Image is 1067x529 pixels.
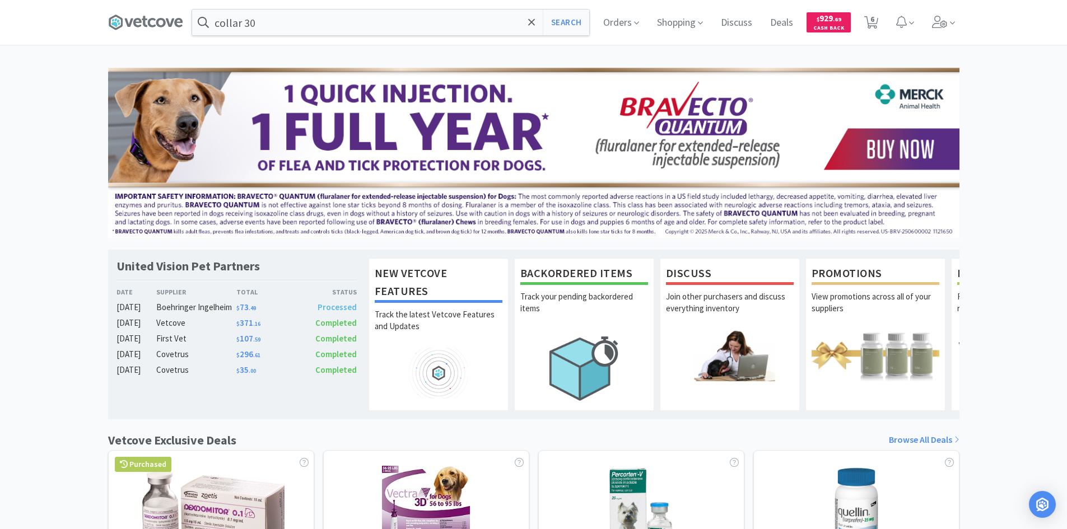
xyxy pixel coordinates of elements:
span: . 69 [833,16,841,23]
p: View promotions across all of your suppliers [812,291,939,330]
span: 371 [236,317,260,328]
span: . 16 [253,320,260,327]
span: . 00 [249,367,256,374]
a: Backordered ItemsTrack your pending backordered items [514,258,654,410]
button: Search [543,10,589,35]
div: [DATE] [117,316,157,330]
img: hero_feature_roadmap.png [375,348,502,399]
span: $ [817,16,819,23]
a: DiscussJoin other purchasers and discuss everything inventory [660,258,800,410]
div: Open Intercom Messenger [1029,491,1056,518]
a: New Vetcove FeaturesTrack the latest Vetcove Features and Updates [369,258,509,410]
span: Completed [315,349,357,359]
span: 296 [236,349,260,359]
span: $ [236,320,240,327]
a: 6 [860,19,883,29]
a: [DATE]Covetrus$296.61Completed [117,348,357,361]
a: $929.69Cash Back [807,7,851,38]
span: . 59 [253,336,260,343]
div: [DATE] [117,363,157,377]
a: [DATE]Covetrus$35.00Completed [117,363,357,377]
div: Covetrus [156,348,236,361]
h1: Vetcove Exclusive Deals [108,430,236,450]
span: 73 [236,302,256,312]
span: . 61 [253,352,260,359]
div: Boehringer Ingelheim [156,301,236,314]
span: . 49 [249,305,256,312]
h1: New Vetcove Features [375,264,502,303]
h1: Backordered Items [520,264,648,285]
div: First Vet [156,332,236,345]
div: [DATE] [117,301,157,314]
h1: Promotions [812,264,939,285]
div: Supplier [156,287,236,297]
div: Covetrus [156,363,236,377]
input: Search by item, sku, manufacturer, ingredient, size... [192,10,589,35]
a: [DATE]Vetcove$371.16Completed [117,316,357,330]
span: 107 [236,333,260,344]
span: Completed [315,364,357,375]
img: hero_promotions.png [812,330,939,381]
span: Cash Back [813,25,844,32]
a: PromotionsView promotions across all of your suppliers [805,258,945,410]
img: hero_discuss.png [666,330,794,381]
a: Discuss [716,18,757,28]
span: Completed [315,333,357,344]
div: Vetcove [156,316,236,330]
div: [DATE] [117,348,157,361]
span: 929 [817,13,841,24]
a: Deals [766,18,798,28]
span: $ [236,336,240,343]
div: Total [236,287,297,297]
img: 3ffb5edee65b4d9ab6d7b0afa510b01f.jpg [108,68,959,238]
span: $ [236,305,240,312]
h1: Discuss [666,264,794,285]
img: hero_backorders.png [520,330,648,406]
div: [DATE] [117,332,157,345]
a: Browse All Deals [889,433,959,447]
span: Processed [318,302,357,312]
p: Track the latest Vetcove Features and Updates [375,308,502,348]
span: 35 [236,364,256,375]
h1: United Vision Pet Partners [117,258,260,274]
div: Status [297,287,357,297]
a: [DATE]Boehringer Ingelheim$73.49Processed [117,301,357,314]
span: $ [236,367,240,374]
a: [DATE]First Vet$107.59Completed [117,332,357,345]
span: $ [236,352,240,359]
p: Track your pending backordered items [520,291,648,330]
span: Completed [315,317,357,328]
div: Date [117,287,157,297]
p: Join other purchasers and discuss everything inventory [666,291,794,330]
